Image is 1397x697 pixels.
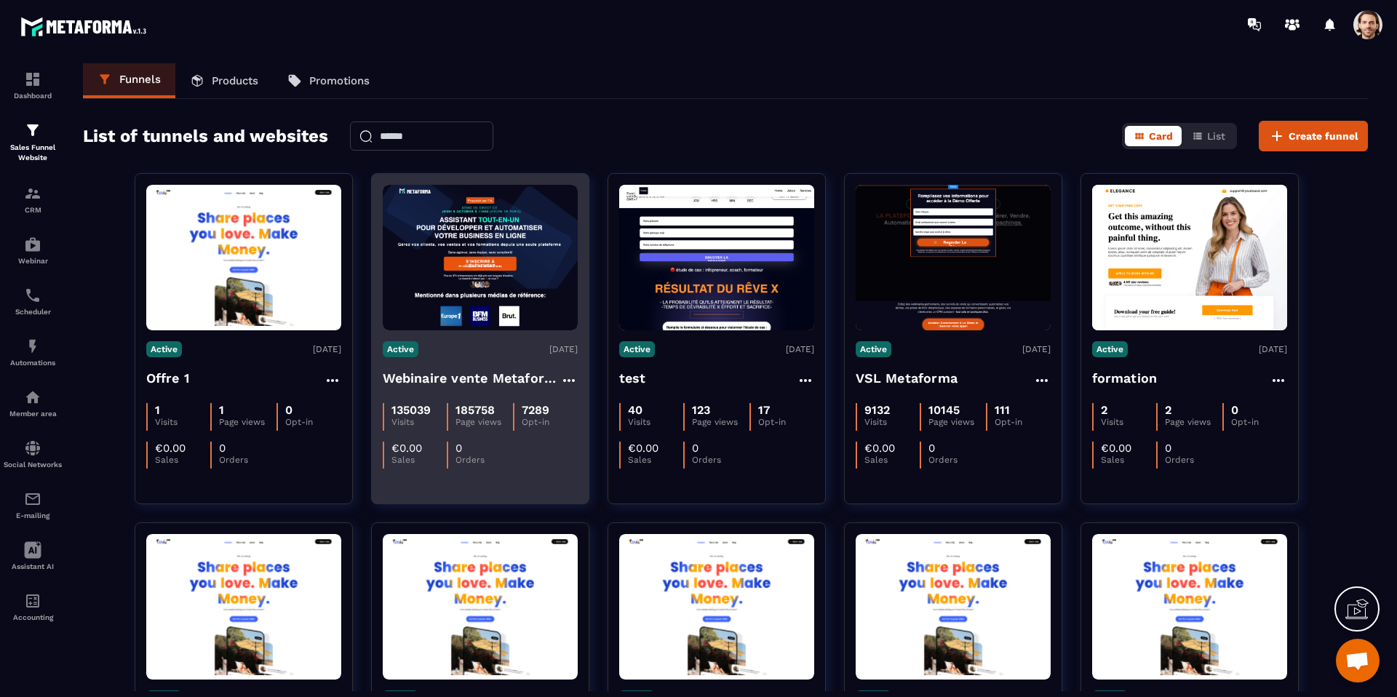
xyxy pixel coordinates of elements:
[285,417,341,427] p: Opt-in
[856,368,958,389] h4: VSL Metaforma
[83,122,328,151] h2: List of tunnels and websites
[864,455,920,465] p: Sales
[1101,417,1156,427] p: Visits
[146,538,341,676] img: image
[219,417,276,427] p: Page views
[1022,344,1051,354] p: [DATE]
[928,455,984,465] p: Orders
[786,344,814,354] p: [DATE]
[4,530,62,581] a: Assistant AI
[219,455,274,465] p: Orders
[995,403,1010,417] p: 111
[628,455,683,465] p: Sales
[455,403,495,417] p: 185758
[219,442,226,455] p: 0
[146,189,341,327] img: image
[692,442,698,455] p: 0
[175,63,273,98] a: Products
[455,417,513,427] p: Page views
[1092,368,1158,389] h4: formation
[4,174,62,225] a: formationformationCRM
[928,442,935,455] p: 0
[619,341,655,357] p: Active
[24,592,41,610] img: accountant
[628,403,642,417] p: 40
[1092,538,1287,676] img: image
[758,403,770,417] p: 17
[864,417,920,427] p: Visits
[1183,126,1234,146] button: List
[692,417,749,427] p: Page views
[4,276,62,327] a: schedulerschedulerScheduler
[455,455,511,465] p: Orders
[1259,121,1368,151] button: Create funnel
[391,442,422,455] p: €0.00
[24,338,41,355] img: automations
[619,368,646,389] h4: test
[83,63,175,98] a: Funnels
[24,490,41,508] img: email
[1336,639,1380,682] div: Ouvrir le chat
[391,403,431,417] p: 135039
[455,442,462,455] p: 0
[4,206,62,214] p: CRM
[619,185,814,330] img: image
[24,122,41,139] img: formation
[522,403,549,417] p: 7289
[24,185,41,202] img: formation
[24,71,41,88] img: formation
[549,344,578,354] p: [DATE]
[995,417,1050,427] p: Opt-in
[628,442,658,455] p: €0.00
[24,236,41,253] img: automations
[24,439,41,457] img: social-network
[219,403,224,417] p: 1
[273,63,384,98] a: Promotions
[4,359,62,367] p: Automations
[4,461,62,469] p: Social Networks
[4,479,62,530] a: emailemailE-mailing
[4,581,62,632] a: accountantaccountantAccounting
[1101,442,1131,455] p: €0.00
[383,538,578,676] img: image
[692,403,710,417] p: 123
[155,442,186,455] p: €0.00
[4,327,62,378] a: automationsautomationsAutomations
[155,417,210,427] p: Visits
[146,341,182,357] p: Active
[1101,403,1107,417] p: 2
[856,341,891,357] p: Active
[856,538,1051,676] img: image
[1165,442,1171,455] p: 0
[928,417,986,427] p: Page views
[4,225,62,276] a: automationsautomationsWebinar
[4,60,62,111] a: formationformationDashboard
[1207,130,1225,142] span: List
[864,403,890,417] p: 9132
[4,111,62,174] a: formationformationSales Funnel Website
[928,403,960,417] p: 10145
[4,613,62,621] p: Accounting
[212,74,258,87] p: Products
[4,562,62,570] p: Assistant AI
[864,442,895,455] p: €0.00
[4,92,62,100] p: Dashboard
[758,417,813,427] p: Opt-in
[20,13,151,40] img: logo
[1259,344,1287,354] p: [DATE]
[619,538,814,676] img: image
[309,74,370,87] p: Promotions
[119,73,161,86] p: Funnels
[313,344,341,354] p: [DATE]
[391,455,447,465] p: Sales
[1289,129,1358,143] span: Create funnel
[692,455,747,465] p: Orders
[1125,126,1182,146] button: Card
[4,410,62,418] p: Member area
[155,455,210,465] p: Sales
[4,257,62,265] p: Webinar
[1165,455,1220,465] p: Orders
[1231,417,1286,427] p: Opt-in
[24,389,41,406] img: automations
[383,341,418,357] p: Active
